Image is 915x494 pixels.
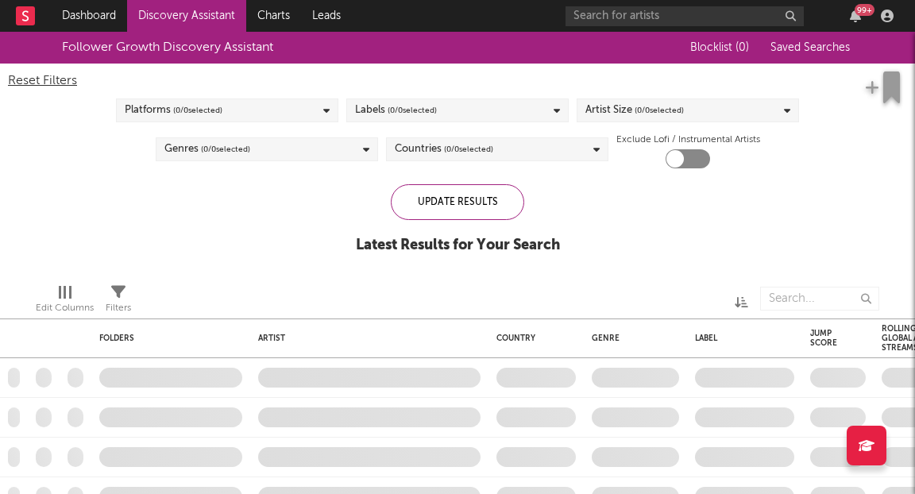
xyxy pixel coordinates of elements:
[355,101,437,120] div: Labels
[173,101,222,120] span: ( 0 / 0 selected)
[566,6,804,26] input: Search for artists
[616,130,760,149] label: Exclude Lofi / Instrumental Artists
[388,101,437,120] span: ( 0 / 0 selected)
[8,71,907,91] div: Reset Filters
[36,279,94,325] div: Edit Columns
[695,334,786,343] div: Label
[36,299,94,318] div: Edit Columns
[760,287,879,311] input: Search...
[356,236,560,255] div: Latest Results for Your Search
[592,334,671,343] div: Genre
[496,334,568,343] div: Country
[444,140,493,159] span: ( 0 / 0 selected)
[201,140,250,159] span: ( 0 / 0 selected)
[850,10,861,22] button: 99+
[735,42,749,53] span: ( 0 )
[391,184,524,220] div: Update Results
[690,42,749,53] span: Blocklist
[770,42,853,53] span: Saved Searches
[164,140,250,159] div: Genres
[258,334,473,343] div: Artist
[125,101,222,120] div: Platforms
[766,41,853,54] button: Saved Searches
[855,4,874,16] div: 99 +
[585,101,684,120] div: Artist Size
[99,334,218,343] div: Folders
[106,279,131,325] div: Filters
[106,299,131,318] div: Filters
[635,101,684,120] span: ( 0 / 0 selected)
[810,329,842,348] div: Jump Score
[395,140,493,159] div: Countries
[62,38,273,57] div: Follower Growth Discovery Assistant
